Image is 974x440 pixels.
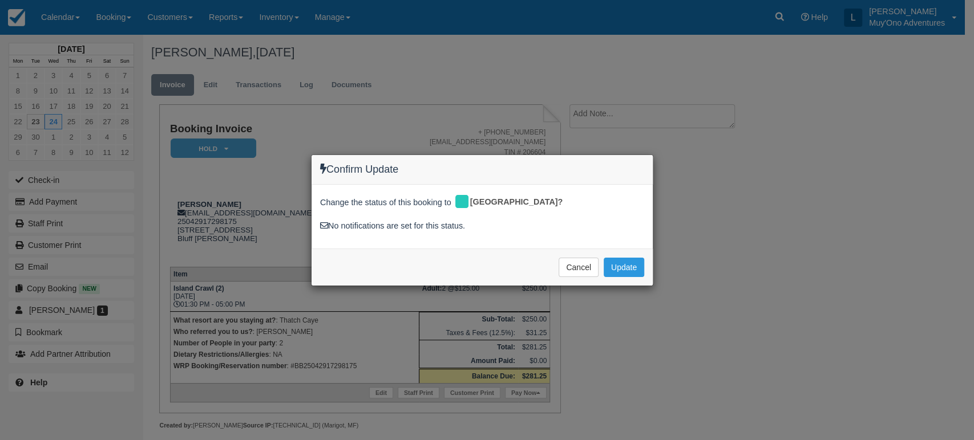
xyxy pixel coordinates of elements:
[454,193,571,211] div: [GEOGRAPHIC_DATA]?
[320,164,644,176] h4: Confirm Update
[604,258,644,277] button: Update
[320,220,644,232] div: No notifications are set for this status.
[559,258,599,277] button: Cancel
[320,197,451,211] span: Change the status of this booking to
